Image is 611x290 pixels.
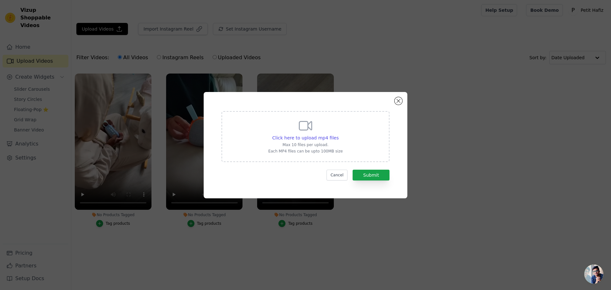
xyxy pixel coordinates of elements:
[327,170,348,180] button: Cancel
[395,97,402,105] button: Close modal
[584,265,603,284] div: Ouvrir le chat
[268,142,343,147] p: Max 10 files per upload.
[268,149,343,154] p: Each MP4 files can be upto 100MB size
[272,135,339,140] span: Click here to upload mp4 files
[353,170,390,180] button: Submit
